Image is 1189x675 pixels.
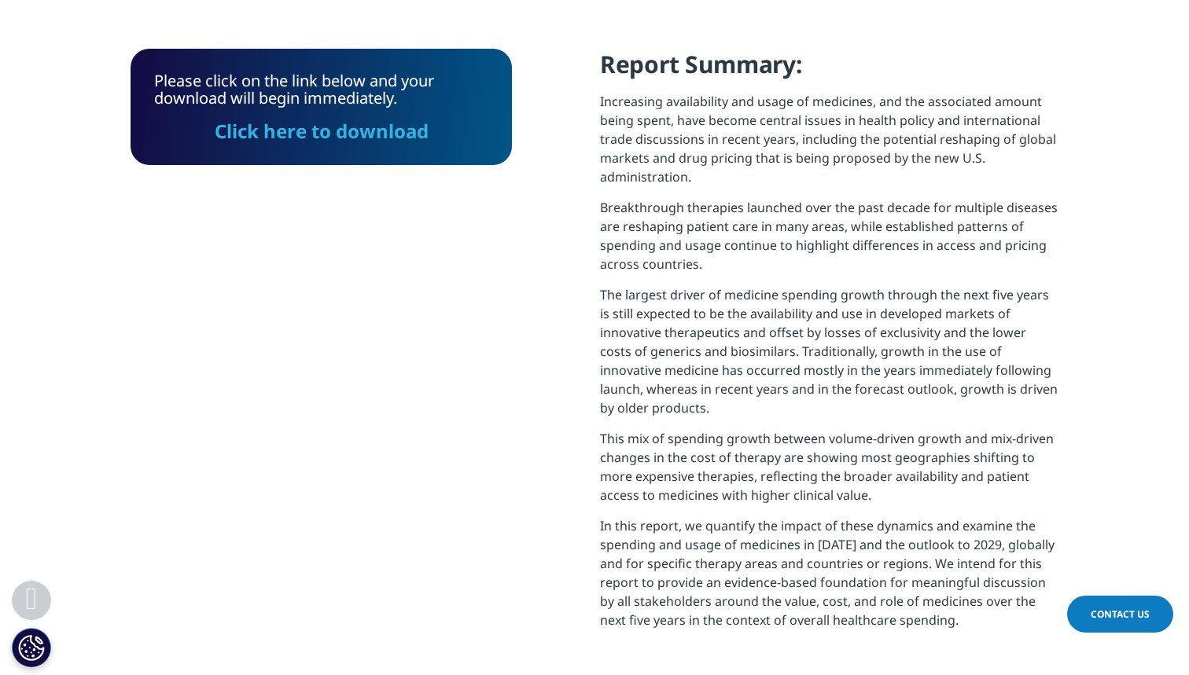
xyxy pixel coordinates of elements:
[154,72,488,141] div: Please click on the link below and your download will begin immediately.
[600,429,1058,516] p: This mix of spending growth between volume-driven growth and mix-driven changes in the cost of th...
[12,628,51,667] button: Cookies Settings
[600,49,1058,92] h4: Report Summary:
[215,118,429,144] a: Click here to download
[600,198,1058,285] p: Breakthrough therapies launched over the past decade for multiple diseases are reshaping patient ...
[600,92,1058,198] p: Increasing availability and usage of medicines, and the associated amount being spent, have becom...
[600,285,1058,429] p: The largest driver of medicine spending growth through the next five years is still expected to b...
[1091,607,1150,621] span: Contact Us
[1067,596,1173,633] a: Contact Us
[600,516,1058,641] p: In this report, we quantify the impact of these dynamics and examine the spending and usage of me...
